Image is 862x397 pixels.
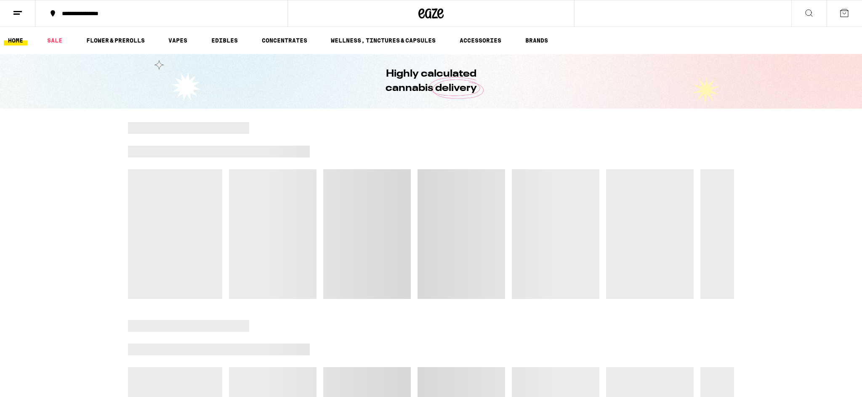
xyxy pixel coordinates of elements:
[207,35,242,45] a: EDIBLES
[4,35,27,45] a: HOME
[327,35,440,45] a: WELLNESS, TINCTURES & CAPSULES
[521,35,552,45] a: BRANDS
[82,35,149,45] a: FLOWER & PREROLLS
[43,35,67,45] a: SALE
[258,35,311,45] a: CONCENTRATES
[164,35,192,45] a: VAPES
[455,35,505,45] a: ACCESSORIES
[362,67,500,96] h1: Highly calculated cannabis delivery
